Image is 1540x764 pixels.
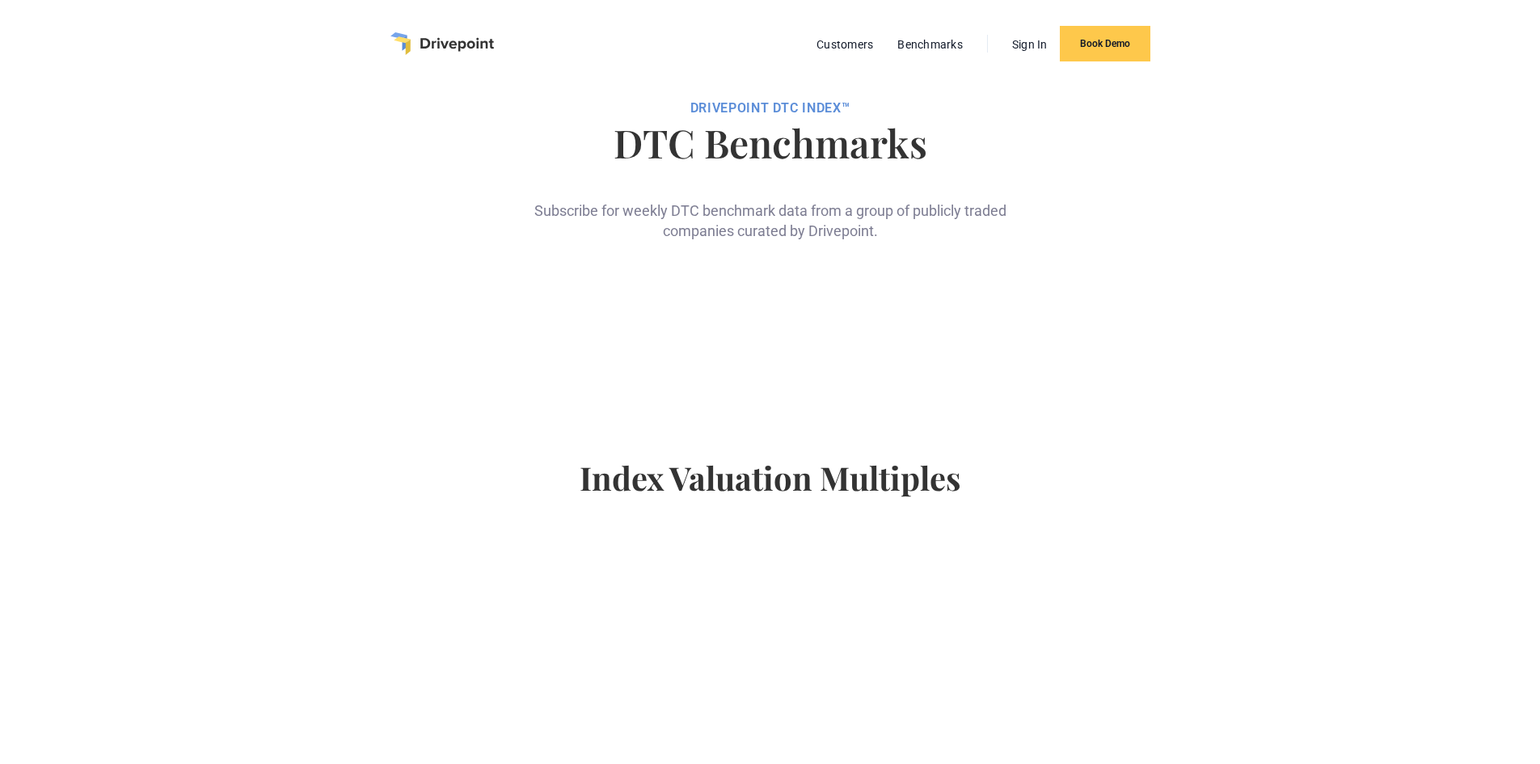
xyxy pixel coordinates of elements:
h4: Index Valuation Multiples [327,458,1213,523]
iframe: Form 0 [553,267,987,394]
a: Customers [808,34,881,55]
a: Sign In [1004,34,1056,55]
a: Benchmarks [889,34,971,55]
a: Book Demo [1060,26,1150,61]
div: Subscribe for weekly DTC benchmark data from a group of publicly traded companies curated by Driv... [528,175,1013,241]
h1: DTC Benchmarks [327,123,1213,162]
a: home [390,32,494,55]
div: DRIVEPOiNT DTC Index™ [327,100,1213,116]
